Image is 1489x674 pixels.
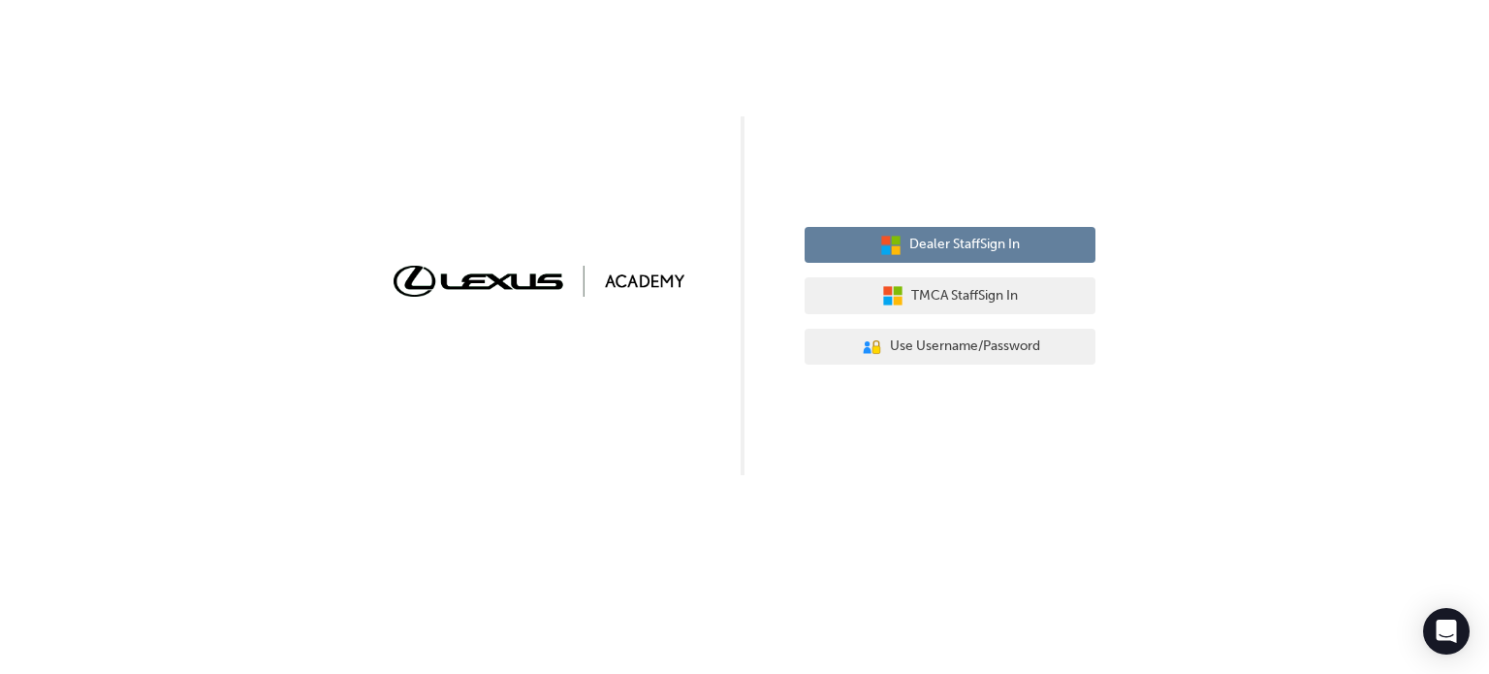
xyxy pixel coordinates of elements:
button: TMCA StaffSign In [805,277,1095,314]
img: Trak [394,266,684,296]
button: Dealer StaffSign In [805,227,1095,264]
span: Dealer Staff Sign In [909,234,1020,256]
span: Use Username/Password [890,336,1040,358]
div: Open Intercom Messenger [1423,608,1470,655]
button: Use Username/Password [805,329,1095,366]
span: TMCA Staff Sign In [911,285,1018,307]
